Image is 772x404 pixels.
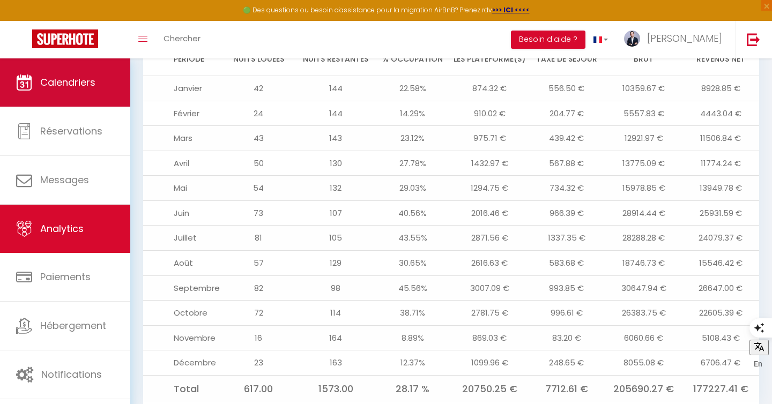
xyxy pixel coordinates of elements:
[374,126,451,151] td: 23.12%
[605,151,682,176] td: 13775.09 €
[682,176,759,201] td: 13949.78 €
[220,325,298,350] td: 16
[374,275,451,301] td: 45.56%
[297,275,374,301] td: 98
[143,301,220,326] td: Octobre
[682,126,759,151] td: 11506.84 €
[155,21,209,58] a: Chercher
[297,200,374,226] td: 107
[374,101,451,126] td: 14.29%
[682,101,759,126] td: 4443.04 €
[682,226,759,251] td: 24079.37 €
[143,176,220,201] td: Mai
[451,76,529,101] td: 874.32 €
[451,126,529,151] td: 975.71 €
[451,200,529,226] td: 2016.46 €
[605,226,682,251] td: 28288.28 €
[374,226,451,251] td: 43.55%
[528,350,605,376] td: 248.65 €
[528,101,605,126] td: 204.77 €
[374,200,451,226] td: 40.56%
[605,350,682,376] td: 8055.08 €
[492,5,530,14] a: >>> ICI <<<<
[143,350,220,376] td: Décembre
[682,275,759,301] td: 26647.00 €
[143,200,220,226] td: Juin
[451,301,529,326] td: 2781.75 €
[528,176,605,201] td: 734.32 €
[605,325,682,350] td: 6060.66 €
[220,275,298,301] td: 82
[220,200,298,226] td: 73
[297,176,374,201] td: 132
[297,126,374,151] td: 143
[297,151,374,176] td: 130
[374,375,451,402] td: 28.17 %
[647,32,722,45] span: [PERSON_NAME]
[374,325,451,350] td: 8.89%
[143,375,220,402] td: Total
[605,375,682,402] td: 205690.27 €
[143,101,220,126] td: Février
[374,76,451,101] td: 22.58%
[374,176,451,201] td: 29.03%
[451,275,529,301] td: 3007.09 €
[528,76,605,101] td: 556.50 €
[528,375,605,402] td: 7712.61 €
[528,250,605,275] td: 583.68 €
[605,76,682,101] td: 10359.67 €
[297,325,374,350] td: 164
[374,250,451,275] td: 30.65%
[220,101,298,126] td: 24
[374,350,451,376] td: 12.37%
[605,250,682,275] td: 18746.73 €
[220,375,298,402] td: 617.00
[41,368,102,381] span: Notifications
[143,76,220,101] td: Janvier
[40,270,91,283] span: Paiements
[220,176,298,201] td: 54
[40,319,106,332] span: Hébergement
[605,200,682,226] td: 28914.44 €
[451,250,529,275] td: 2616.63 €
[605,126,682,151] td: 12921.97 €
[511,31,585,49] button: Besoin d'aide ?
[32,29,98,48] img: Super Booking
[40,76,95,89] span: Calendriers
[451,226,529,251] td: 2871.56 €
[451,375,529,402] td: 20750.25 €
[164,33,201,44] span: Chercher
[297,250,374,275] td: 129
[220,226,298,251] td: 81
[143,126,220,151] td: Mars
[297,375,374,402] td: 1573.00
[682,325,759,350] td: 5108.43 €
[40,222,84,235] span: Analytics
[374,151,451,176] td: 27.78%
[451,325,529,350] td: 869.03 €
[40,173,89,186] span: Messages
[451,151,529,176] td: 1432.97 €
[220,126,298,151] td: 43
[143,226,220,251] td: Juillet
[451,350,529,376] td: 1099.96 €
[682,250,759,275] td: 15546.42 €
[143,275,220,301] td: Septembre
[528,325,605,350] td: 83.20 €
[616,21,736,58] a: ... [PERSON_NAME]
[682,151,759,176] td: 11774.24 €
[682,76,759,101] td: 8928.85 €
[528,275,605,301] td: 993.85 €
[605,101,682,126] td: 5557.83 €
[747,33,760,46] img: logout
[143,151,220,176] td: Avril
[624,31,640,47] img: ...
[297,101,374,126] td: 144
[297,76,374,101] td: 144
[297,226,374,251] td: 105
[605,275,682,301] td: 30647.94 €
[528,301,605,326] td: 996.61 €
[682,375,759,402] td: 177227.41 €
[220,350,298,376] td: 23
